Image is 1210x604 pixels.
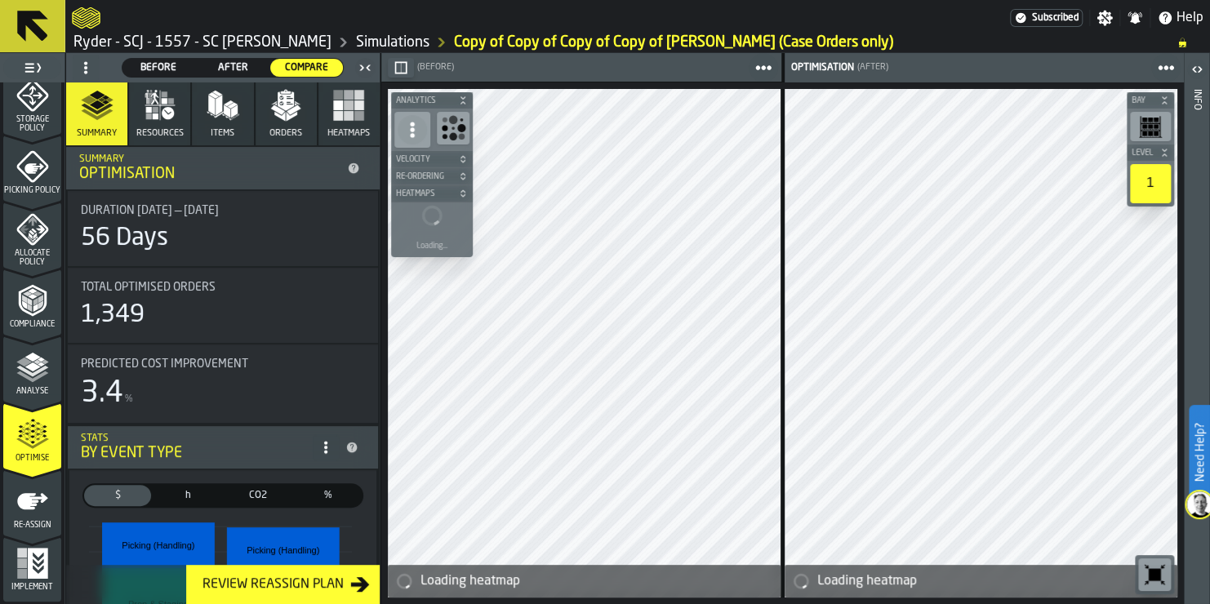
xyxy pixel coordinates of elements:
label: button-switch-multi-Compare [269,58,344,78]
span: Storage Policy [3,115,61,133]
label: button-switch-multi-After [196,58,270,78]
label: button-toggle-Notifications [1120,10,1150,26]
button: button- [388,58,414,78]
span: Heatmaps [393,189,455,198]
div: stat-Duration 3/3/2025 — 10/6/2025 [68,191,378,266]
span: After [203,60,263,75]
div: button-toolbar-undefined [434,109,473,151]
span: Optimise [3,454,61,463]
li: menu Analyse [3,336,61,402]
div: Review Reassign Plan [196,575,350,594]
span: Implement [3,583,61,592]
label: button-switch-multi-Cost [82,483,153,508]
button: button- [1127,92,1174,109]
div: Title [81,281,365,294]
li: menu Storage Policy [3,69,61,134]
div: alert-Loading heatmap [388,565,781,597]
a: link-to-/wh/i/fcc31a91-0955-4476-b436-313eac94fd17/simulations/1dc4b74a-f7bf-4476-95b3-0104c7d10cd7 [454,33,893,51]
div: 56 Days [81,224,168,253]
button: button- [1127,144,1174,161]
div: Info [1191,86,1203,600]
div: thumb [154,485,221,506]
span: Help [1177,8,1203,28]
span: Re-Ordering [393,172,455,181]
span: h [158,488,218,503]
div: Title [81,358,365,371]
svg: Show Congestion [440,115,466,141]
span: Level [1128,149,1156,158]
div: 1 [1130,164,1171,203]
div: thumb [270,59,343,77]
span: Subscribed [1032,12,1079,24]
div: alert-Loading heatmap [785,565,1177,597]
div: Loading heatmap [817,571,1171,591]
li: menu Re-assign [3,470,61,535]
span: Compliance [3,320,61,329]
div: thumb [84,485,151,506]
div: Title [81,204,365,217]
span: Velocity [393,155,455,164]
span: Items [211,128,234,139]
span: Analytics [393,96,455,105]
nav: Breadcrumb [72,33,1203,52]
label: button-toggle-Open [1186,56,1208,86]
header: Info [1184,53,1209,604]
label: Need Help? [1190,406,1208,498]
a: logo-header [72,3,100,33]
span: % [125,393,133,405]
span: Orders [269,128,302,139]
span: CO2 [228,488,288,503]
div: By event type [81,444,313,462]
button: button- [391,168,473,184]
label: button-switch-multi-Before [122,58,196,78]
a: link-to-/wh/i/fcc31a91-0955-4476-b436-313eac94fd17/settings/billing [1010,9,1083,27]
div: button-toolbar-undefined [1127,109,1174,144]
div: button-toolbar-undefined [1127,161,1174,207]
span: Compare [277,60,336,75]
span: Allocate Policy [3,249,61,267]
label: button-toggle-Close me [354,58,376,78]
div: thumb [197,59,269,77]
span: Analyse [3,387,61,396]
div: button-toolbar-undefined [1135,555,1174,594]
button: button-Review Reassign Plan [186,565,380,604]
span: Summary [77,128,117,139]
div: 1,349 [81,300,145,330]
li: menu Allocate Policy [3,202,61,268]
div: 3.4 [81,377,123,410]
div: Optimisation [788,62,854,73]
a: link-to-/wh/i/fcc31a91-0955-4476-b436-313eac94fd17 [73,33,331,51]
label: button-toggle-Toggle Full Menu [3,56,61,79]
div: Loading... [416,242,447,251]
li: menu Optimise [3,403,61,469]
span: (Before) [417,62,454,73]
button: button- [391,151,473,167]
button: button- [391,185,473,202]
span: Predicted Cost Improvement [81,358,248,371]
div: Loading heatmap [420,571,774,591]
label: button-switch-multi-Share [293,483,363,508]
span: % [298,488,358,503]
div: Optimisation [79,165,340,183]
a: link-to-/wh/i/fcc31a91-0955-4476-b436-313eac94fd17 [356,33,429,51]
span: Picking Policy [3,186,61,195]
svg: Reset zoom and position [1141,562,1168,588]
span: Bay [1128,96,1156,105]
li: menu Picking Policy [3,135,61,201]
div: Stats [81,433,313,444]
div: thumb [295,485,362,506]
label: button-switch-multi-Time [153,483,223,508]
a: logo-header [391,562,483,594]
div: stat-Total Optimised Orders [68,268,378,343]
div: stat-Predicted Cost Improvement [68,344,378,423]
div: Summary [79,153,340,165]
button: button- [391,92,473,109]
div: thumb [122,59,195,77]
div: thumb [225,485,291,506]
span: Re-assign [3,521,61,530]
label: button-toggle-Help [1150,8,1210,28]
span: Duration [DATE] — [DATE] [81,204,219,217]
div: Menu Subscription [1010,9,1083,27]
